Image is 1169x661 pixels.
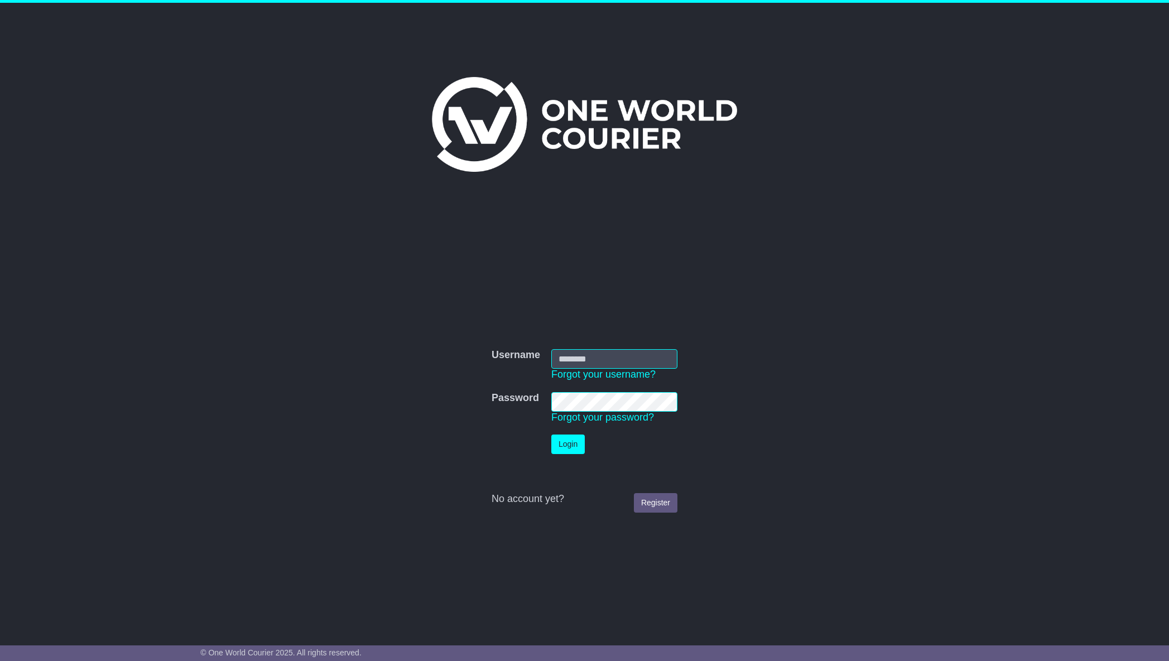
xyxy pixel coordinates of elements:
[492,392,539,404] label: Password
[492,349,540,361] label: Username
[551,369,656,380] a: Forgot your username?
[492,493,677,505] div: No account yet?
[551,435,585,454] button: Login
[200,648,362,657] span: © One World Courier 2025. All rights reserved.
[634,493,677,513] a: Register
[432,77,737,172] img: One World
[551,412,654,423] a: Forgot your password?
